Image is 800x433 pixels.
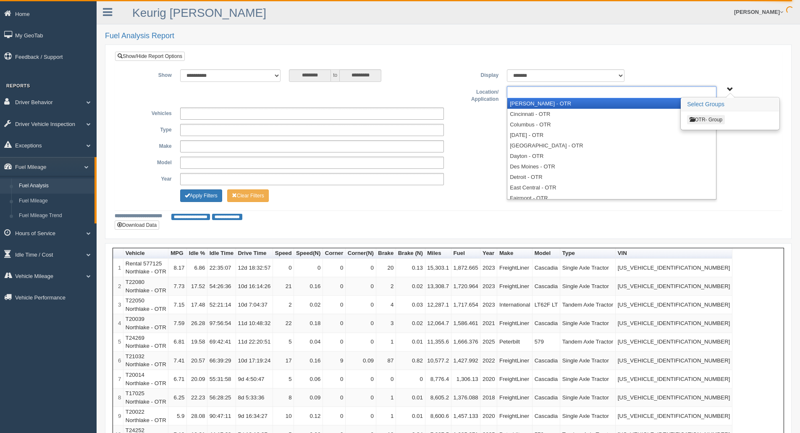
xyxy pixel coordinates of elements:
[207,333,236,352] td: 69:42:41
[273,277,294,296] td: 21
[451,277,481,296] td: 1,720.964
[123,259,168,277] td: Rental 577125 Northlake - OTR
[532,352,560,370] td: Cascadia
[560,333,616,352] td: Tandem Axle Tractor
[451,370,481,388] td: 1,306.13
[236,333,273,352] td: 11d 22:20:51
[121,108,176,118] label: Vehicles
[480,388,497,407] td: 2018
[532,407,560,425] td: Cascadia
[532,388,560,407] td: Cascadia
[616,352,732,370] td: [US_VEHICLE_IDENTIFICATION_NUMBER]
[480,314,497,333] td: 2021
[168,277,187,296] td: 7.73
[425,296,451,314] td: 12,287.1
[346,277,376,296] td: 0
[273,352,294,370] td: 17
[168,370,187,388] td: 6.71
[187,388,207,407] td: 22.23
[113,333,123,352] td: 5
[396,314,425,333] td: 0.02
[532,248,560,259] th: Sort column
[616,333,732,352] td: [US_VEHICLE_IDENTIFICATION_NUMBER]
[507,119,716,130] li: Columbus - OTR
[616,248,732,259] th: Sort column
[616,296,732,314] td: [US_VEHICLE_IDENTIFICATION_NUMBER]
[294,314,323,333] td: 0.18
[207,370,236,388] td: 55:31:58
[236,407,273,425] td: 9d 16:34:27
[346,370,376,388] td: 0
[113,352,123,370] td: 6
[497,407,532,425] td: FreightLiner
[451,296,481,314] td: 1,717.654
[451,352,481,370] td: 1,427.992
[187,333,207,352] td: 19.58
[273,388,294,407] td: 8
[207,248,236,259] th: Sort column
[105,32,792,40] h2: Fuel Analysis Report
[187,296,207,314] td: 17.48
[497,277,532,296] td: FreightLiner
[451,333,481,352] td: 1,666.376
[396,248,425,259] th: Sort column
[560,296,616,314] td: Tandem Axle Tractor
[451,314,481,333] td: 1,586.461
[15,194,94,209] a: Fuel Mileage
[532,259,560,277] td: Cascadia
[396,259,425,277] td: 0.13
[616,407,732,425] td: [US_VEHICLE_IDENTIFICATION_NUMBER]
[113,407,123,425] td: 9
[113,259,123,277] td: 1
[497,388,532,407] td: FreightLiner
[113,388,123,407] td: 8
[323,352,346,370] td: 9
[113,314,123,333] td: 4
[681,98,779,111] h3: Select Groups
[294,370,323,388] td: 0.06
[294,352,323,370] td: 0.16
[113,296,123,314] td: 3
[236,370,273,388] td: 9d 4:50:47
[187,314,207,333] td: 26.28
[168,352,187,370] td: 7.41
[331,69,339,82] span: to
[323,370,346,388] td: 0
[616,259,732,277] td: [US_VEHICLE_IDENTIFICATION_NUMBER]
[294,259,323,277] td: 0
[560,314,616,333] td: Single Axle Tractor
[236,296,273,314] td: 10d 7:04:37
[497,259,532,277] td: FreightLiner
[121,69,176,79] label: Show
[425,259,451,277] td: 15,303.1
[425,248,451,259] th: Sort column
[123,248,168,259] th: Sort column
[425,333,451,352] td: 11,355.6
[323,277,346,296] td: 0
[168,296,187,314] td: 7.15
[687,115,725,124] button: OTR- Group
[236,388,273,407] td: 8d 5:33:36
[207,407,236,425] td: 90:47:11
[451,388,481,407] td: 1,376.088
[123,407,168,425] td: T20022 Northlake - OTR
[187,370,207,388] td: 20.09
[123,296,168,314] td: T22050 Northlake - OTR
[616,277,732,296] td: [US_VEHICLE_IDENTIFICATION_NUMBER]
[376,388,396,407] td: 1
[121,124,176,134] label: Type
[532,277,560,296] td: Cascadia
[451,259,481,277] td: 1,872.665
[616,370,732,388] td: [US_VEHICLE_IDENTIFICATION_NUMBER]
[396,277,425,296] td: 0.02
[376,407,396,425] td: 1
[497,333,532,352] td: Peterbilt
[425,370,451,388] td: 8,776.4
[480,407,497,425] td: 2020
[123,370,168,388] td: T20014 Northlake - OTR
[236,352,273,370] td: 10d 17:19:24
[123,277,168,296] td: T22080 Northlake - OTR
[346,314,376,333] td: 0
[273,314,294,333] td: 22
[123,352,168,370] td: T21032 Northlake - OTR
